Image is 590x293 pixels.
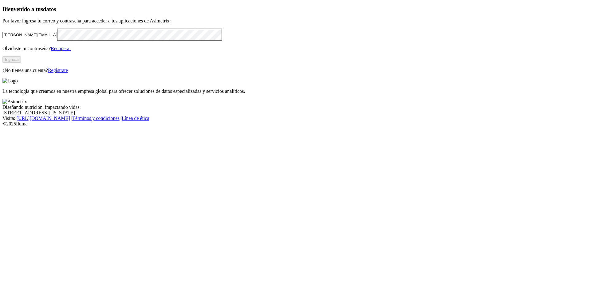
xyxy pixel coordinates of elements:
[72,116,120,121] a: Términos y condiciones
[122,116,149,121] a: Línea de ética
[2,110,588,116] div: [STREET_ADDRESS][US_STATE].
[2,121,588,127] div: © 2025 Iluma
[2,89,588,94] p: La tecnología que creamos en nuestra empresa global para ofrecer soluciones de datos especializad...
[48,68,68,73] a: Regístrate
[2,6,588,13] h3: Bienvenido a tus
[2,68,588,73] p: ¿No tienes una cuenta?
[2,99,27,105] img: Asimetrix
[2,105,588,110] div: Diseñando nutrición, impactando vidas.
[17,116,70,121] a: [URL][DOMAIN_NAME]
[43,6,56,12] span: datos
[2,116,588,121] div: Visita : | |
[2,18,588,24] p: Por favor ingresa tu correo y contraseña para acceder a tus aplicaciones de Asimetrix:
[51,46,71,51] a: Recuperar
[2,78,18,84] img: Logo
[2,32,57,38] input: Tu correo
[2,56,21,63] button: Ingresa
[2,46,588,51] p: Olvidaste tu contraseña?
